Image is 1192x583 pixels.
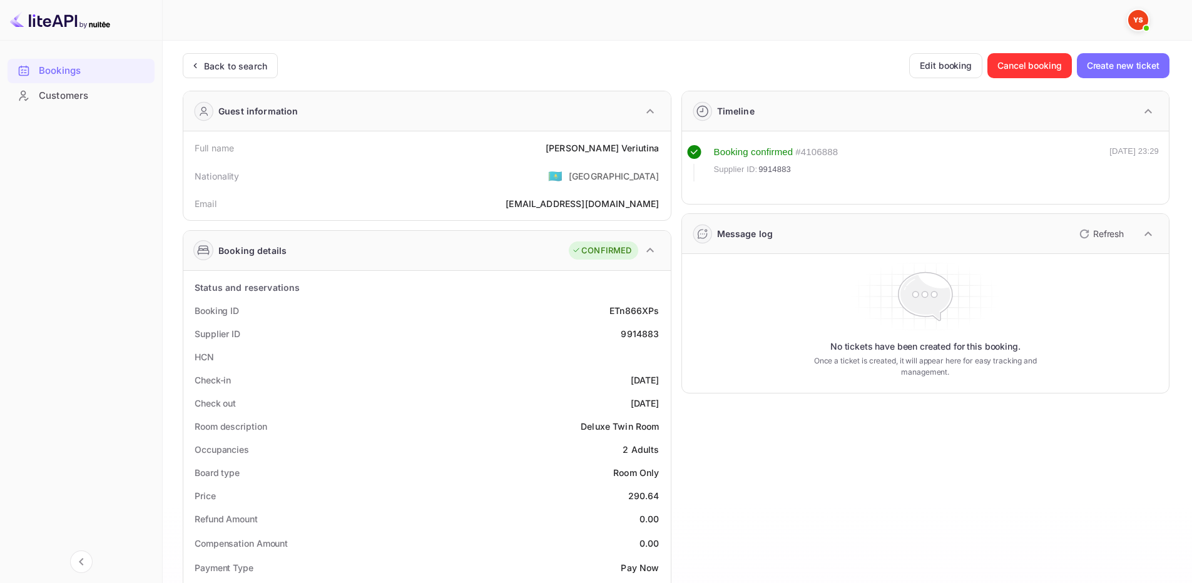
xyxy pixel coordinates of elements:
[631,397,660,410] div: [DATE]
[195,373,231,387] div: Check-in
[506,197,659,210] div: [EMAIL_ADDRESS][DOMAIN_NAME]
[714,145,793,160] div: Booking confirmed
[8,84,155,108] div: Customers
[195,327,240,340] div: Supplier ID
[1109,145,1159,181] div: [DATE] 23:29
[195,561,253,574] div: Payment Type
[548,165,563,187] span: United States
[830,340,1021,353] p: No tickets have been created for this booking.
[1093,227,1124,240] p: Refresh
[714,163,758,176] span: Supplier ID:
[195,197,216,210] div: Email
[613,466,659,479] div: Room Only
[758,163,791,176] span: 9914883
[639,512,660,525] div: 0.00
[8,59,155,82] a: Bookings
[218,104,298,118] div: Guest information
[8,84,155,107] a: Customers
[628,489,660,502] div: 290.64
[204,59,267,73] div: Back to search
[572,245,631,257] div: CONFIRMED
[546,141,659,155] div: [PERSON_NAME] Veriutina
[39,64,148,78] div: Bookings
[639,537,660,550] div: 0.00
[581,420,659,433] div: Deluxe Twin Room
[909,53,982,78] button: Edit booking
[218,244,287,257] div: Booking details
[794,355,1056,378] p: Once a ticket is created, it will appear here for easy tracking and management.
[195,537,288,550] div: Compensation Amount
[70,550,93,573] button: Collapse navigation
[195,443,249,456] div: Occupancies
[8,59,155,83] div: Bookings
[795,145,838,160] div: # 4106888
[717,227,773,240] div: Message log
[195,304,239,317] div: Booking ID
[631,373,660,387] div: [DATE]
[717,104,755,118] div: Timeline
[569,170,660,183] div: [GEOGRAPHIC_DATA]
[1077,53,1169,78] button: Create new ticket
[195,512,258,525] div: Refund Amount
[987,53,1072,78] button: Cancel booking
[623,443,659,456] div: 2 Adults
[1072,224,1129,244] button: Refresh
[609,304,659,317] div: ETn866XPs
[621,561,659,574] div: Pay Now
[195,281,300,294] div: Status and reservations
[39,89,148,103] div: Customers
[1128,10,1148,30] img: Yandex Support
[195,141,234,155] div: Full name
[195,350,214,363] div: HCN
[195,489,216,502] div: Price
[195,466,240,479] div: Board type
[195,397,236,410] div: Check out
[10,10,110,30] img: LiteAPI logo
[195,170,240,183] div: Nationality
[195,420,267,433] div: Room description
[621,327,659,340] div: 9914883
